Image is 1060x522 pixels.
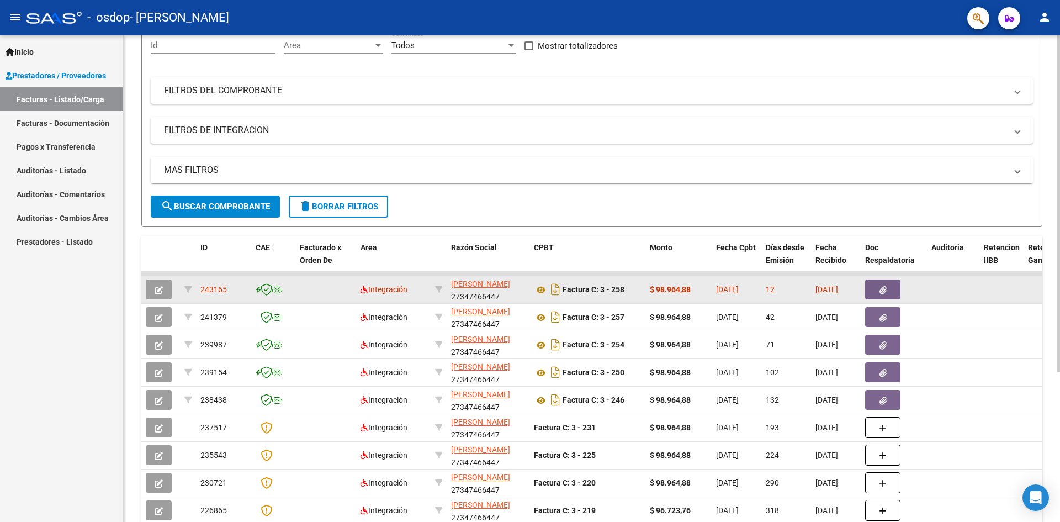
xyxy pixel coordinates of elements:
[451,418,510,426] span: [PERSON_NAME]
[716,506,739,515] span: [DATE]
[356,236,431,284] datatable-header-cell: Area
[295,236,356,284] datatable-header-cell: Facturado x Orden De
[766,478,779,487] span: 290
[200,478,227,487] span: 230721
[451,333,525,356] div: 27347466447
[1038,10,1051,24] mat-icon: person
[9,10,22,24] mat-icon: menu
[650,396,691,404] strong: $ 98.964,88
[650,243,672,252] span: Monto
[361,285,407,294] span: Integración
[200,506,227,515] span: 226865
[451,278,525,301] div: 27347466447
[548,363,563,381] i: Descargar documento
[164,124,1006,136] mat-panel-title: FILTROS DE INTEGRACION
[815,340,838,349] span: [DATE]
[200,285,227,294] span: 243165
[861,236,927,284] datatable-header-cell: Doc Respaldatoria
[361,313,407,321] span: Integración
[766,285,775,294] span: 12
[815,451,838,460] span: [DATE]
[534,423,596,432] strong: Factura C: 3 - 231
[451,361,525,384] div: 27347466447
[716,243,756,252] span: Fecha Cpbt
[200,451,227,460] span: 235543
[161,202,270,212] span: Buscar Comprobante
[766,506,779,515] span: 318
[716,368,739,377] span: [DATE]
[815,423,838,432] span: [DATE]
[299,202,378,212] span: Borrar Filtros
[451,280,510,288] span: [PERSON_NAME]
[534,506,596,515] strong: Factura C: 3 - 219
[548,308,563,326] i: Descargar documento
[361,243,377,252] span: Area
[200,313,227,321] span: 241379
[716,340,739,349] span: [DATE]
[451,473,510,482] span: [PERSON_NAME]
[451,500,510,509] span: [PERSON_NAME]
[451,445,510,454] span: [PERSON_NAME]
[563,396,624,405] strong: Factura C: 3 - 246
[815,285,838,294] span: [DATE]
[766,451,779,460] span: 224
[534,451,596,460] strong: Factura C: 3 - 225
[927,236,979,284] datatable-header-cell: Auditoria
[931,243,964,252] span: Auditoria
[815,368,838,377] span: [DATE]
[200,423,227,432] span: 237517
[447,236,529,284] datatable-header-cell: Razón Social
[650,506,691,515] strong: $ 96.723,76
[361,478,407,487] span: Integración
[130,6,229,30] span: - [PERSON_NAME]
[161,199,174,213] mat-icon: search
[563,368,624,377] strong: Factura C: 3 - 250
[563,313,624,322] strong: Factura C: 3 - 257
[766,423,779,432] span: 193
[650,478,691,487] strong: $ 98.964,88
[716,423,739,432] span: [DATE]
[761,236,811,284] datatable-header-cell: Días desde Emisión
[200,243,208,252] span: ID
[87,6,130,30] span: - osdop
[6,70,106,82] span: Prestadores / Proveedores
[361,506,407,515] span: Integración
[200,396,227,404] span: 238438
[979,236,1024,284] datatable-header-cell: Retencion IIBB
[716,396,739,404] span: [DATE]
[451,335,510,344] span: [PERSON_NAME]
[716,478,739,487] span: [DATE]
[451,362,510,371] span: [PERSON_NAME]
[151,77,1033,104] mat-expansion-panel-header: FILTROS DEL COMPROBANTE
[815,396,838,404] span: [DATE]
[815,506,838,515] span: [DATE]
[538,39,618,52] span: Mostrar totalizadores
[164,85,1006,97] mat-panel-title: FILTROS DEL COMPROBANTE
[650,340,691,349] strong: $ 98.964,88
[766,396,779,404] span: 132
[716,313,739,321] span: [DATE]
[451,305,525,329] div: 27347466447
[299,199,312,213] mat-icon: delete
[451,471,525,494] div: 27347466447
[361,423,407,432] span: Integración
[200,368,227,377] span: 239154
[151,117,1033,144] mat-expansion-panel-header: FILTROS DE INTEGRACION
[766,368,779,377] span: 102
[650,313,691,321] strong: $ 98.964,88
[251,236,295,284] datatable-header-cell: CAE
[534,243,554,252] span: CPBT
[766,313,775,321] span: 42
[196,236,251,284] datatable-header-cell: ID
[865,243,915,265] span: Doc Respaldatoria
[815,478,838,487] span: [DATE]
[548,391,563,409] i: Descargar documento
[815,313,838,321] span: [DATE]
[766,243,804,265] span: Días desde Emisión
[151,196,280,218] button: Buscar Comprobante
[563,286,624,294] strong: Factura C: 3 - 258
[766,340,775,349] span: 71
[712,236,761,284] datatable-header-cell: Fecha Cpbt
[200,340,227,349] span: 239987
[529,236,645,284] datatable-header-cell: CPBT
